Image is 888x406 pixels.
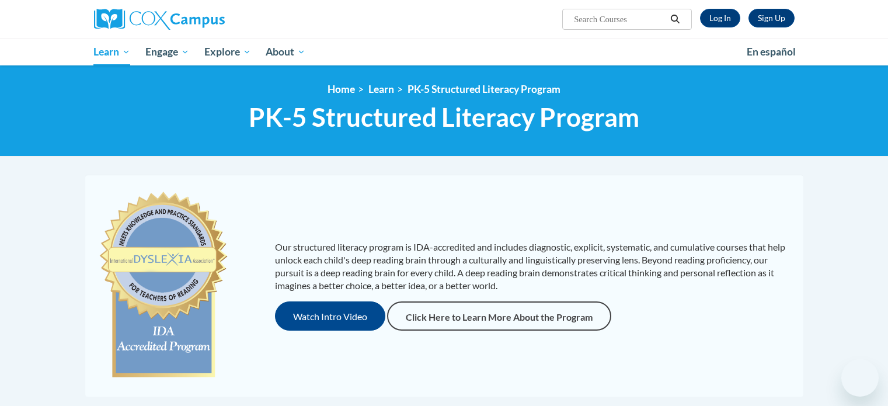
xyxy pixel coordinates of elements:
span: Engage [145,45,189,59]
img: Cox Campus [94,9,225,30]
a: En español [739,40,803,64]
button: Watch Intro Video [275,301,385,331]
div: Main menu [76,39,812,65]
a: PK-5 Structured Literacy Program [408,83,560,95]
a: About [258,39,313,65]
a: Register [748,9,795,27]
span: Learn [93,45,130,59]
span: PK-5 Structured Literacy Program [249,102,639,133]
a: Cox Campus [94,9,316,30]
a: Log In [700,9,740,27]
a: Click Here to Learn More About the Program [387,301,611,331]
a: Home [328,83,355,95]
input: Search Courses [573,12,666,26]
span: About [266,45,305,59]
img: c477cda6-e343-453b-bfce-d6f9e9818e1c.png [97,186,231,385]
a: Explore [197,39,259,65]
a: Learn [86,39,138,65]
span: En español [747,46,796,58]
span: Explore [204,45,251,59]
button: Search [666,12,684,26]
a: Engage [138,39,197,65]
p: Our structured literacy program is IDA-accredited and includes diagnostic, explicit, systematic, ... [275,241,792,292]
iframe: Button to launch messaging window [841,359,879,397]
a: Learn [368,83,394,95]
